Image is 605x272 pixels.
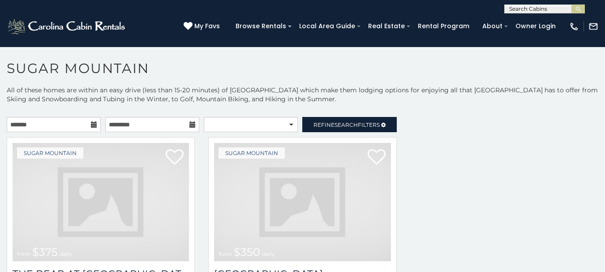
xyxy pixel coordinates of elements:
[13,143,189,261] a: from $375 daily
[17,147,83,159] a: Sugar Mountain
[478,19,507,33] a: About
[214,143,390,261] img: dummy-image.jpg
[219,147,285,159] a: Sugar Mountain
[413,19,474,33] a: Rental Program
[364,19,409,33] a: Real Estate
[166,148,184,167] a: Add to favorites
[32,246,58,259] span: $375
[219,250,232,257] span: from
[7,17,128,35] img: White-1-2.png
[234,246,260,259] span: $350
[302,117,396,132] a: RefineSearchFilters
[214,143,390,261] a: from $350 daily
[335,121,358,128] span: Search
[194,22,220,31] span: My Favs
[588,22,598,31] img: mail-regular-white.png
[368,148,386,167] a: Add to favorites
[13,143,189,261] img: dummy-image.jpg
[184,22,222,31] a: My Favs
[313,121,380,128] span: Refine Filters
[295,19,360,33] a: Local Area Guide
[262,250,275,257] span: daily
[569,22,579,31] img: phone-regular-white.png
[17,250,30,257] span: from
[511,19,560,33] a: Owner Login
[231,19,291,33] a: Browse Rentals
[60,250,72,257] span: daily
